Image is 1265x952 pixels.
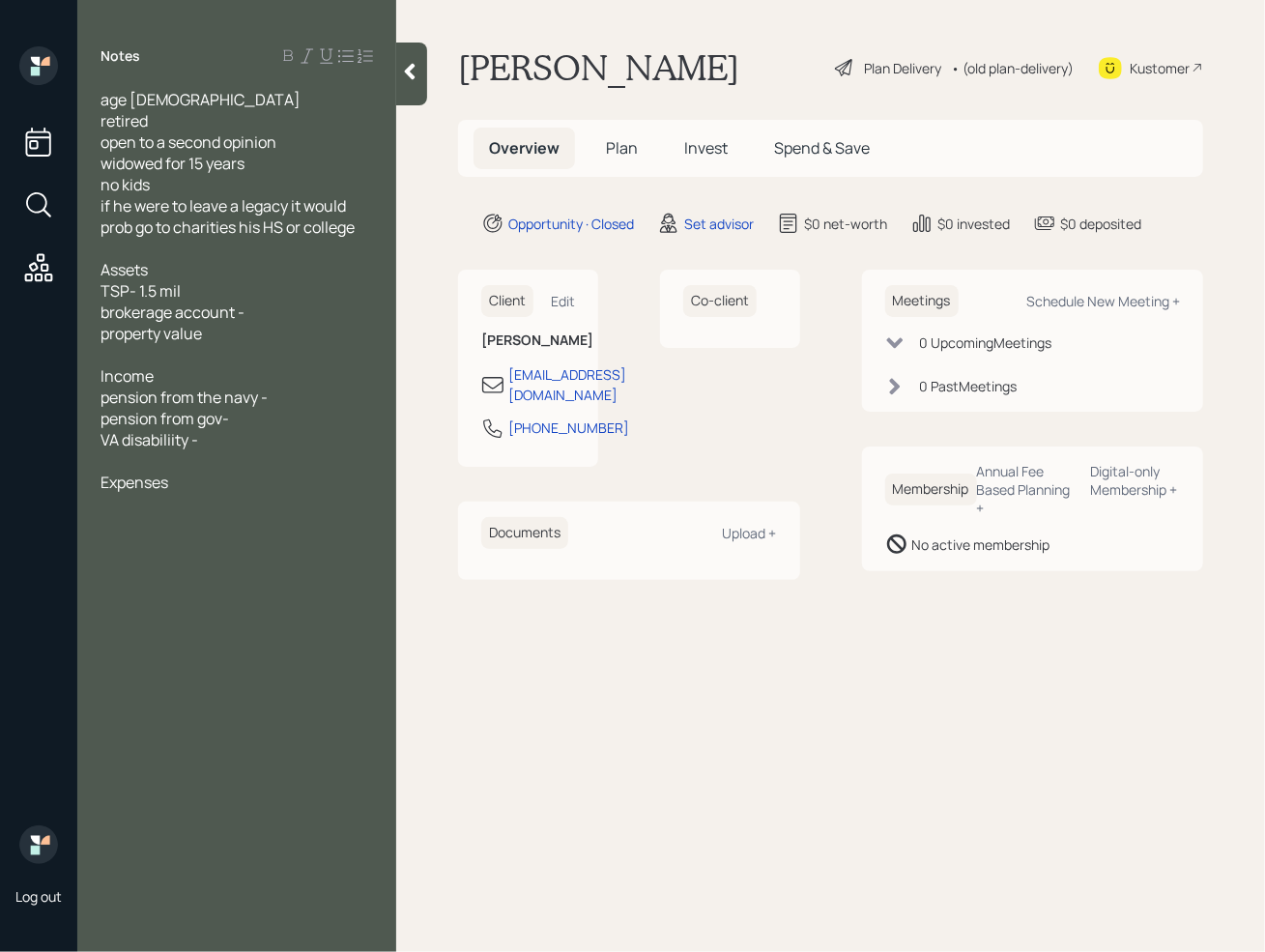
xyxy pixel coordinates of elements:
div: Opportunity · Closed [508,214,634,234]
div: Log out [15,887,62,906]
span: if he were to leave a legacy it would prob go to charities his HS or college [101,195,355,238]
div: $0 net-worth [804,214,887,234]
span: property value [101,323,202,344]
span: Plan [606,137,638,159]
div: Schedule New Meeting + [1026,292,1180,310]
div: Upload + [723,524,777,542]
span: TSP- 1.5 mil [101,280,181,302]
h6: [PERSON_NAME] [481,332,575,349]
div: Annual Fee Based Planning + [977,462,1076,517]
span: Spend & Save [774,137,870,159]
div: Digital-only Membership + [1090,462,1180,499]
h6: Client [481,285,533,317]
h6: Documents [481,517,568,549]
div: [PHONE_NUMBER] [508,418,629,438]
span: VA disabiliity - [101,429,198,450]
span: brokerage account - [101,302,244,323]
span: pension from gov- [101,408,229,429]
span: Invest [684,137,728,159]
div: • (old plan-delivery) [951,58,1074,78]
span: Income [101,365,154,387]
h6: Meetings [885,285,959,317]
div: $0 invested [937,214,1010,234]
label: Notes [101,46,140,66]
img: retirable_logo.png [19,825,58,864]
div: 0 Past Meeting s [920,376,1018,396]
div: 0 Upcoming Meeting s [920,332,1052,353]
span: age [DEMOGRAPHIC_DATA] [101,89,301,110]
span: Overview [489,137,560,159]
h1: [PERSON_NAME] [458,46,739,89]
span: open to a second opinion [101,131,276,153]
span: Expenses [101,472,168,493]
div: Edit [551,292,575,310]
div: Plan Delivery [864,58,941,78]
div: $0 deposited [1060,214,1141,234]
h6: Co-client [683,285,757,317]
h6: Membership [885,474,977,505]
span: pension from the navy - [101,387,268,408]
div: [EMAIL_ADDRESS][DOMAIN_NAME] [508,364,626,405]
div: Kustomer [1130,58,1190,78]
span: retired [101,110,148,131]
div: No active membership [912,534,1050,555]
span: Assets [101,259,148,280]
span: widowed for 15 years [101,153,244,174]
span: no kids [101,174,150,195]
div: Set advisor [684,214,754,234]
